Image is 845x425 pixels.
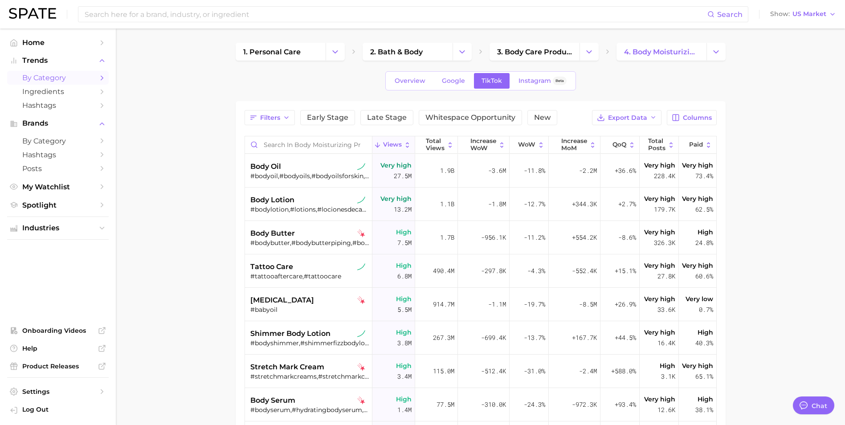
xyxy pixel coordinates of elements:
div: #bodyoil,#bodyoils,#bodyoilsforskin,#vanillabodyoil,#skinoil,#luxurybodyoil,#glowoil,#bestbodyoil... [250,172,369,180]
button: body buttertiktok falling star#bodybutter,#bodybutterpiping,#bodybutters,#bodybutterbusiness,#bod... [245,221,716,254]
span: 3. body care products [497,48,572,56]
span: 1.9b [440,165,454,176]
span: Very high [380,193,412,204]
span: 3.1k [661,371,675,382]
span: shimmer body lotion [250,328,331,339]
span: 73.4% [695,171,713,181]
span: Product Releases [22,362,94,370]
img: tiktok falling star [357,396,365,405]
span: 1. personal care [243,48,301,56]
span: Brands [22,119,94,127]
span: Very high [644,260,675,271]
span: by Category [22,137,94,145]
span: 7.5m [397,237,412,248]
span: 13.2m [394,204,412,215]
span: -2.4m [579,366,597,376]
a: Ingredients [7,85,109,98]
span: 27.8k [657,271,675,282]
div: #bodyserum,#hydratingbodyserum,#herboristbodyserum [250,406,369,414]
span: +554.2k [572,232,597,243]
span: +93.4% [615,399,636,410]
span: -956.1k [481,232,506,243]
button: body serumtiktok falling star#bodyserum,#hydratingbodyserum,#herboristbodyserumHigh1.4m77.5m-310.... [245,388,716,421]
span: Log Out [22,405,102,413]
span: 3.8m [397,338,412,348]
span: -512.4k [481,366,506,376]
span: 179.7k [654,204,675,215]
span: +167.7k [572,332,597,343]
span: body lotion [250,195,294,205]
span: -297.8k [481,266,506,276]
span: 490.4m [433,266,454,276]
span: Onboarding Videos [22,327,94,335]
span: increase MoM [561,138,587,151]
span: High [396,327,412,338]
span: 1.1b [440,199,454,209]
span: High [396,260,412,271]
a: Overview [387,73,433,89]
span: 6.8m [397,271,412,282]
span: 33.6k [657,304,675,315]
span: Show [770,12,790,16]
a: TikTok [474,73,510,89]
button: body oiltiktok sustained riser#bodyoil,#bodyoils,#bodyoilsforskin,#vanillabodyoil,#skinoil,#luxur... [245,154,716,188]
span: -11.8% [524,165,545,176]
div: #tattooaftercare,#tattoocare [250,272,369,280]
button: Filters [245,110,295,125]
a: Settings [7,385,109,398]
span: 3.4m [397,371,412,382]
a: Home [7,36,109,49]
span: High [660,360,675,371]
a: by Category [7,134,109,148]
span: -2.2m [579,165,597,176]
div: #babyoil [250,306,369,314]
span: body serum [250,395,295,406]
span: -552.4k [572,266,597,276]
span: Whitespace Opportunity [425,114,515,121]
a: Google [434,73,473,89]
span: -972.3k [572,399,597,410]
div: #bodylotion,#lotions,#locionesdecaballero,#lotionviral,#bodylotions,#bodylotionviral,#bestbodylot... [250,205,369,213]
button: shimmer body lotiontiktok sustained riser#bodyshimmer,#shimmerfizzbodylotion,#bodyshimmerlotionHi... [245,321,716,355]
span: by Category [22,74,94,82]
a: Hashtags [7,148,109,162]
a: 4. body moisturizing products [616,43,706,61]
img: tiktok falling star [357,229,365,237]
span: Search [717,10,743,19]
img: tiktok sustained riser [357,330,365,338]
span: 0.7% [699,304,713,315]
span: 77.5m [437,399,454,410]
span: Hashtags [22,101,94,110]
span: -1.8m [488,199,506,209]
span: Very high [682,193,713,204]
span: -8.6% [618,232,636,243]
span: High [698,327,713,338]
button: Change Category [580,43,599,61]
span: 1.4m [397,405,412,415]
button: Columns [667,110,716,125]
a: 3. body care products [490,43,580,61]
span: Home [22,38,94,47]
span: TikTok [482,77,502,85]
span: 65.1% [695,371,713,382]
button: Industries [7,221,109,235]
span: Very high [644,193,675,204]
img: tiktok sustained riser [357,196,365,204]
button: Paid [679,136,716,154]
span: Columns [683,114,712,122]
button: WoW [510,136,549,154]
a: My Watchlist [7,180,109,194]
span: 914.7m [433,299,454,310]
span: +588.0% [611,366,636,376]
button: stretch mark creamtiktok falling star#stretchmarkcreams,#stretchmarkcream,#aleyaskincare,#aleyask... [245,355,716,388]
span: -13.7% [524,332,545,343]
a: 1. personal care [236,43,326,61]
span: Very high [644,227,675,237]
span: -699.4k [481,332,506,343]
button: Change Category [326,43,345,61]
span: -31.0% [524,366,545,376]
button: ShowUS Market [768,8,838,20]
span: 228.4k [654,171,675,181]
span: New [534,114,551,121]
span: Very high [644,160,675,171]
